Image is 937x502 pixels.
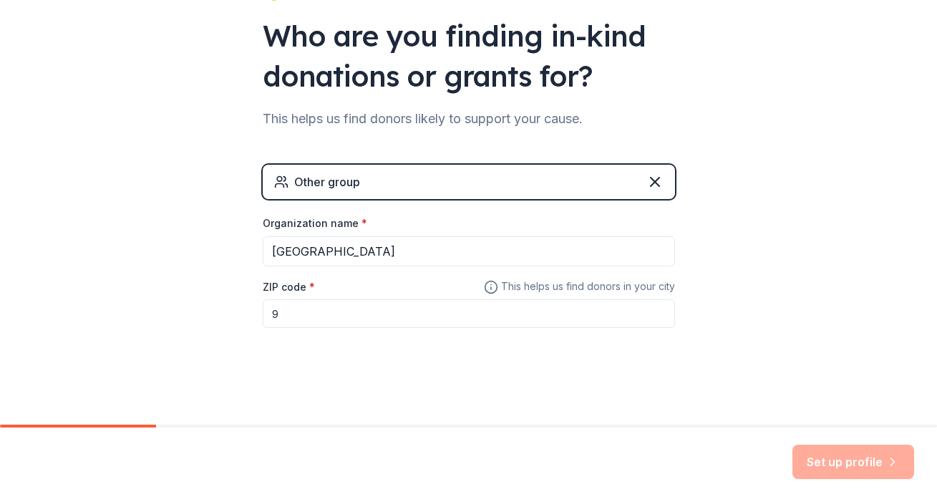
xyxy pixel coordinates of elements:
div: Who are you finding in-kind donations or grants for? [263,16,675,96]
div: Other group [294,173,360,190]
div: This helps us find donors likely to support your cause. [263,107,675,130]
label: ZIP code [263,280,315,294]
input: American Red Cross [263,236,675,266]
span: This helps us find donors in your city [484,278,675,296]
input: 12345 (U.S. only) [263,299,675,328]
label: Organization name [263,216,367,231]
